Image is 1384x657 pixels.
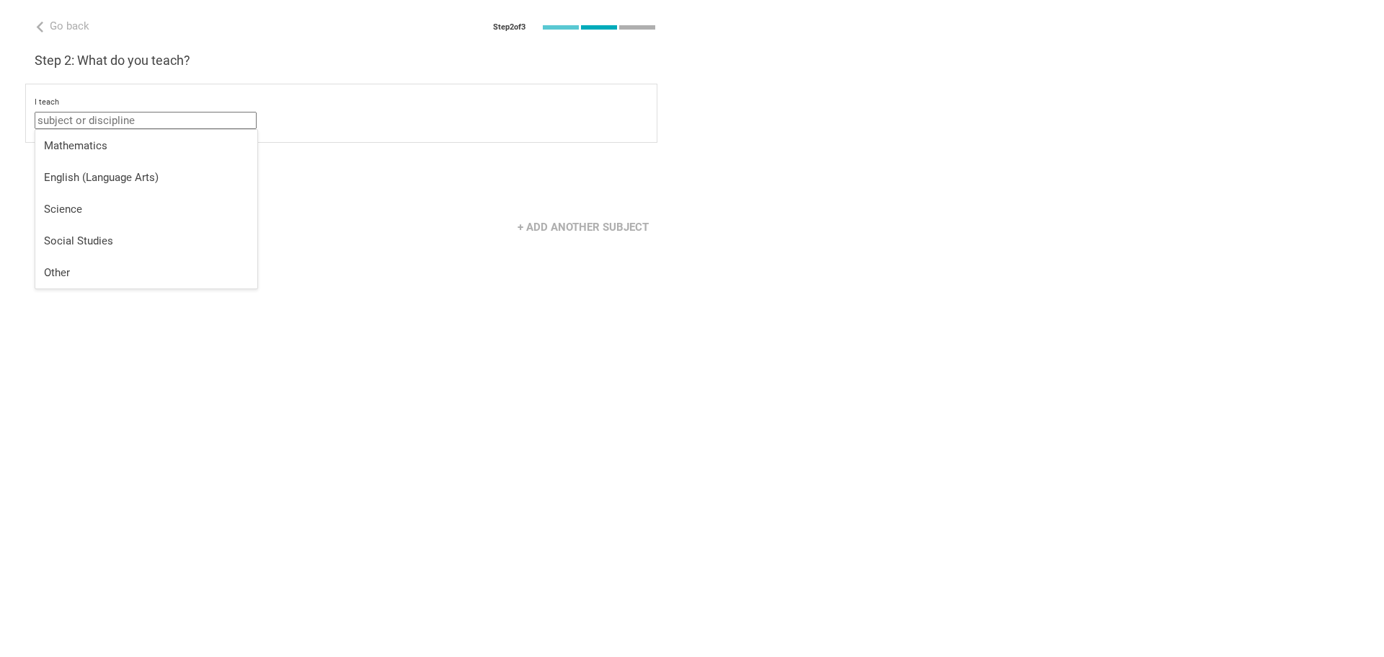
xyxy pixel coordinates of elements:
div: Step 2 of 3 [493,22,525,32]
input: subject or discipline [35,112,257,129]
span: Go back [50,19,89,32]
div: + Add another subject [509,213,657,241]
div: I teach [35,97,648,107]
h3: Step 2: What do you teach? [35,52,657,69]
